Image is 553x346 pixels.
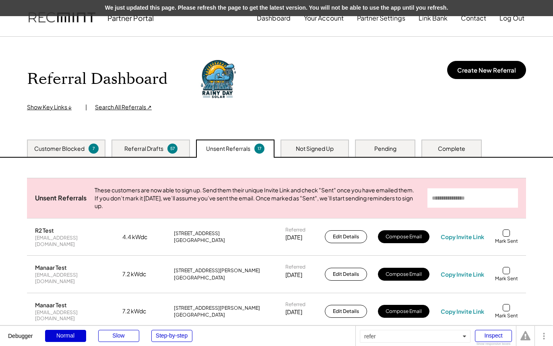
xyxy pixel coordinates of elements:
[447,61,526,79] button: Create New Referral
[196,57,240,101] img: DALL%C2%B7E%202023-11-28%2009.08.28%20-%20Design%20a%20professional%20yet%20satirical%20logo%20fo...
[419,10,448,26] button: Link Bank
[441,233,484,240] div: Copy Invite Link
[8,326,33,339] div: Debugger
[95,103,152,111] div: Search All Referrals ↗
[499,10,524,26] button: Log Out
[495,275,518,282] div: Mark Sent
[475,330,512,342] div: Inspect
[495,238,518,244] div: Mark Sent
[169,146,176,152] div: 57
[438,145,465,153] div: Complete
[304,10,344,26] button: Your Account
[256,146,263,152] div: 17
[122,233,163,241] div: 4.4 kWdc
[107,13,154,23] div: Partner Portal
[174,312,225,318] div: [GEOGRAPHIC_DATA]
[257,10,291,26] button: Dashboard
[285,264,305,270] div: Referred
[98,330,139,342] div: Slow
[122,307,163,315] div: 7.2 kWdc
[206,145,250,153] div: Unsent Referrals
[35,227,54,234] div: R2 Test
[285,271,302,279] div: [DATE]
[174,237,225,244] div: [GEOGRAPHIC_DATA]
[325,305,367,318] button: Edit Details
[124,145,163,153] div: Referral Drafts
[378,268,429,281] button: Compose Email
[174,305,260,311] div: [STREET_ADDRESS][PERSON_NAME]
[95,186,419,210] div: These customers are now able to sign up. Send them their unique Invite Link and check "Sent" once...
[35,235,111,247] div: [EMAIL_ADDRESS][DOMAIN_NAME]
[285,308,302,316] div: [DATE]
[35,301,67,308] div: Manaar Test
[357,10,405,26] button: Partner Settings
[35,309,111,322] div: [EMAIL_ADDRESS][DOMAIN_NAME]
[360,330,470,343] div: refer
[122,270,163,278] div: 7.2 kWdc
[174,275,225,281] div: [GEOGRAPHIC_DATA]
[475,342,512,346] div: Show responsive boxes
[45,330,86,342] div: Normal
[35,194,87,202] div: Unsent Referrals
[151,330,192,342] div: Step-by-step
[285,227,305,233] div: Referred
[85,103,87,111] div: |
[325,230,367,243] button: Edit Details
[285,301,305,308] div: Referred
[441,271,484,278] div: Copy Invite Link
[461,10,486,26] button: Contact
[34,145,85,153] div: Customer Blocked
[174,230,220,237] div: [STREET_ADDRESS]
[378,305,429,318] button: Compose Email
[441,308,484,315] div: Copy Invite Link
[325,268,367,281] button: Edit Details
[29,4,95,32] img: recmint-logotype%403x.png
[35,272,111,284] div: [EMAIL_ADDRESS][DOMAIN_NAME]
[285,233,302,242] div: [DATE]
[27,103,77,111] div: Show Key Links ↓
[35,264,67,271] div: Manaar Test
[378,230,429,243] button: Compose Email
[174,267,260,274] div: [STREET_ADDRESS][PERSON_NAME]
[374,145,396,153] div: Pending
[296,145,334,153] div: Not Signed Up
[495,313,518,319] div: Mark Sent
[27,70,167,89] h1: Referral Dashboard
[90,146,97,152] div: 7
